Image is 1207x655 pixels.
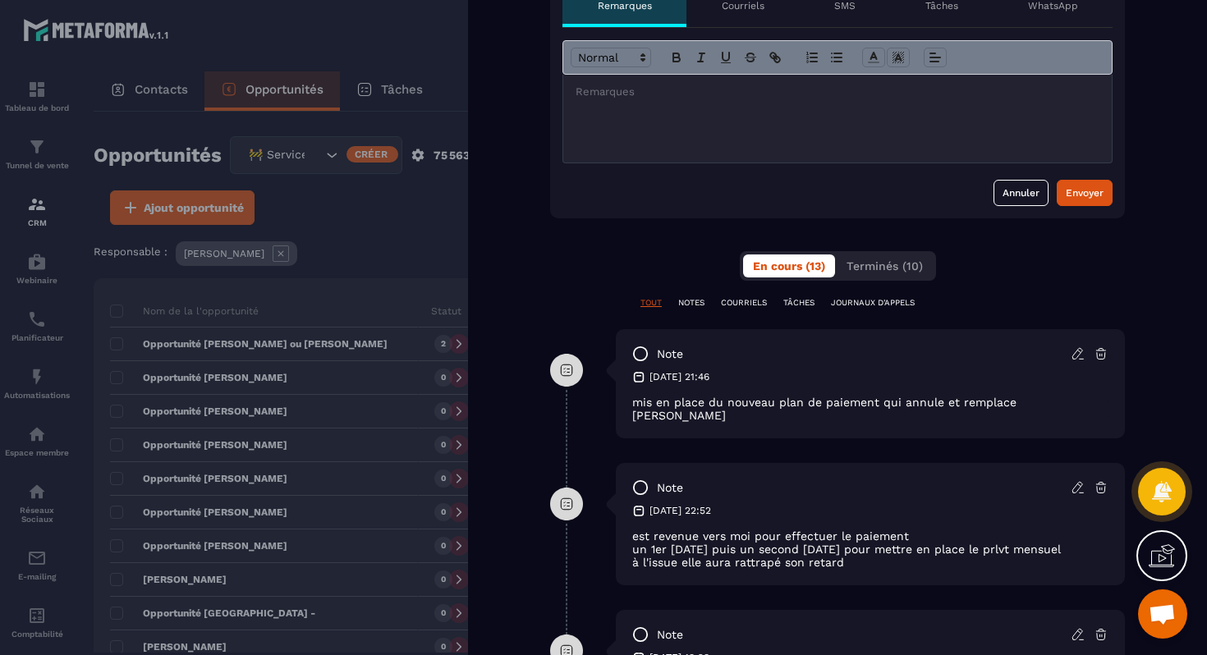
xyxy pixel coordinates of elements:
p: JOURNAUX D'APPELS [831,297,915,309]
button: En cours (13) [743,254,835,277]
button: Envoyer [1057,180,1113,206]
p: [DATE] 22:52 [649,504,711,517]
div: Envoyer [1066,185,1104,201]
p: un 1er [DATE] puis un second [DATE] pour mettre en place le prlvt mensuel [632,543,1108,556]
p: mis en place du nouveau plan de paiement qui annule et remplace [PERSON_NAME] [632,396,1108,422]
p: est revenue vers moi pour effectuer le paiement [632,529,1108,543]
p: à l'issue elle aura rattrapé son retard [632,556,1108,569]
p: TOUT [640,297,662,309]
p: [DATE] 21:46 [649,370,709,383]
p: note [657,627,683,643]
button: Terminés (10) [837,254,933,277]
p: NOTES [678,297,704,309]
p: note [657,480,683,496]
p: TÂCHES [783,297,815,309]
a: Ouvrir le chat [1138,589,1187,639]
span: En cours (13) [753,259,825,273]
p: COURRIELS [721,297,767,309]
p: note [657,346,683,362]
span: Terminés (10) [847,259,923,273]
button: Annuler [994,180,1049,206]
